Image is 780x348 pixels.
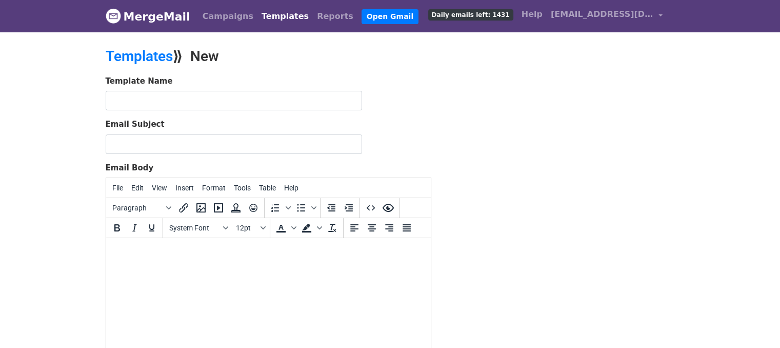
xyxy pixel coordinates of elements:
span: Paragraph [112,204,163,212]
a: Daily emails left: 1431 [424,4,517,25]
span: System Font [169,224,219,232]
button: Align left [346,219,363,237]
button: Underline [143,219,161,237]
h2: ⟫ New [106,48,480,65]
button: Insert/edit link [175,199,192,217]
span: Format [202,184,226,192]
span: Daily emails left: 1431 [428,9,513,21]
span: Tools [234,184,251,192]
label: Email Body [106,162,154,174]
button: Increase indent [340,199,357,217]
label: Email Subject [106,119,165,130]
img: MergeMail logo [106,8,121,24]
a: MergeMail [106,6,190,27]
span: 12pt [236,224,258,232]
button: Insert template [227,199,245,217]
a: Reports [313,6,357,27]
a: Open Gmail [362,9,418,24]
span: View [152,184,167,192]
button: Align right [381,219,398,237]
a: Templates [106,48,173,65]
button: Emoticons [245,199,262,217]
button: Justify [398,219,415,237]
span: Edit [131,184,144,192]
button: Source code [362,199,379,217]
button: Italic [126,219,143,237]
div: Bullet list [292,199,318,217]
button: Align center [363,219,381,237]
button: Blocks [108,199,175,217]
button: Clear formatting [324,219,341,237]
button: Insert/edit image [192,199,210,217]
button: Fonts [165,219,232,237]
button: Bold [108,219,126,237]
button: Insert/edit media [210,199,227,217]
div: Background color [298,219,324,237]
label: Template Name [106,75,173,87]
iframe: Chat Widget [729,299,780,348]
button: Decrease indent [323,199,340,217]
a: Campaigns [198,6,257,27]
button: Font sizes [232,219,268,237]
span: [EMAIL_ADDRESS][DOMAIN_NAME] [551,8,653,21]
span: Help [284,184,298,192]
a: [EMAIL_ADDRESS][DOMAIN_NAME] [547,4,667,28]
span: Table [259,184,276,192]
a: Templates [257,6,313,27]
span: Insert [175,184,194,192]
a: Help [517,4,547,25]
span: File [112,184,123,192]
button: Preview [379,199,397,217]
div: Numbered list [267,199,292,217]
div: Text color [272,219,298,237]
